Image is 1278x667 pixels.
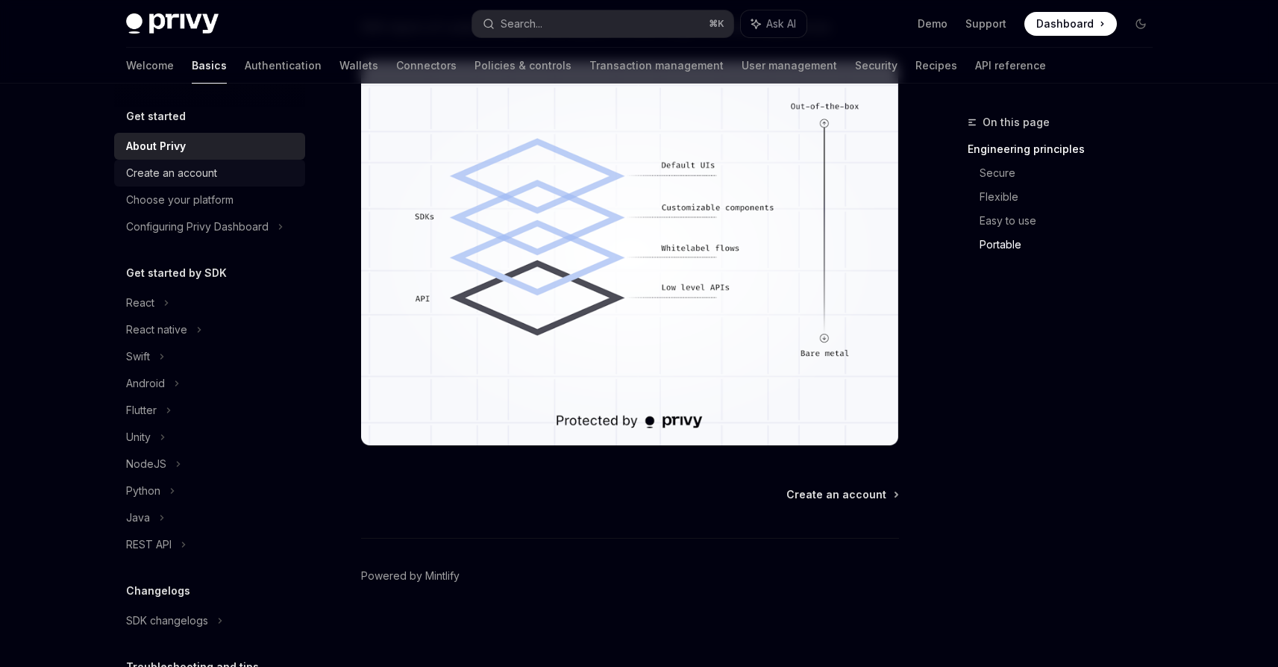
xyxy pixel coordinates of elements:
[114,133,305,160] a: About Privy
[1024,12,1117,36] a: Dashboard
[126,294,154,312] div: React
[192,48,227,84] a: Basics
[980,233,1165,257] a: Portable
[126,48,174,84] a: Welcome
[918,16,947,31] a: Demo
[126,455,166,473] div: NodeJS
[126,612,208,630] div: SDK changelogs
[126,321,187,339] div: React native
[114,160,305,187] a: Create an account
[126,509,150,527] div: Java
[126,164,217,182] div: Create an account
[126,582,190,600] h5: Changelogs
[474,48,571,84] a: Policies & controls
[915,48,957,84] a: Recipes
[501,15,542,33] div: Search...
[126,428,151,446] div: Unity
[126,137,186,155] div: About Privy
[980,185,1165,209] a: Flexible
[472,10,733,37] button: Search...⌘K
[766,16,796,31] span: Ask AI
[114,187,305,213] a: Choose your platform
[980,209,1165,233] a: Easy to use
[361,61,899,445] img: images/Customization.png
[589,48,724,84] a: Transaction management
[983,113,1050,131] span: On this page
[965,16,1006,31] a: Support
[709,18,724,30] span: ⌘ K
[975,48,1046,84] a: API reference
[742,48,837,84] a: User management
[980,161,1165,185] a: Secure
[126,482,160,500] div: Python
[396,48,457,84] a: Connectors
[126,218,269,236] div: Configuring Privy Dashboard
[126,348,150,366] div: Swift
[126,13,219,34] img: dark logo
[245,48,322,84] a: Authentication
[126,536,172,554] div: REST API
[126,191,234,209] div: Choose your platform
[968,137,1165,161] a: Engineering principles
[1129,12,1153,36] button: Toggle dark mode
[786,487,898,502] a: Create an account
[339,48,378,84] a: Wallets
[1036,16,1094,31] span: Dashboard
[786,487,886,502] span: Create an account
[855,48,898,84] a: Security
[741,10,806,37] button: Ask AI
[126,264,227,282] h5: Get started by SDK
[126,401,157,419] div: Flutter
[126,375,165,392] div: Android
[126,107,186,125] h5: Get started
[361,569,460,583] a: Powered by Mintlify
